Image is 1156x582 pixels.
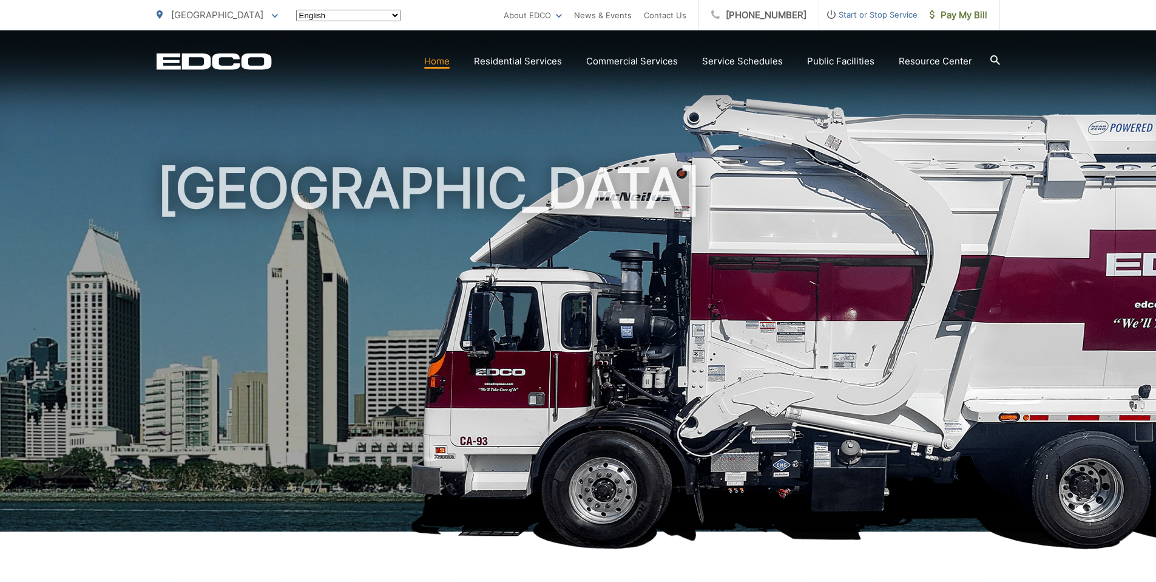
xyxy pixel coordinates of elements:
[702,54,783,69] a: Service Schedules
[474,54,562,69] a: Residential Services
[574,8,632,22] a: News & Events
[171,9,263,21] span: [GEOGRAPHIC_DATA]
[157,53,272,70] a: EDCD logo. Return to the homepage.
[157,158,1000,543] h1: [GEOGRAPHIC_DATA]
[296,10,401,21] select: Select a language
[899,54,972,69] a: Resource Center
[424,54,450,69] a: Home
[586,54,678,69] a: Commercial Services
[807,54,874,69] a: Public Facilities
[504,8,562,22] a: About EDCO
[644,8,686,22] a: Contact Us
[930,8,987,22] span: Pay My Bill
